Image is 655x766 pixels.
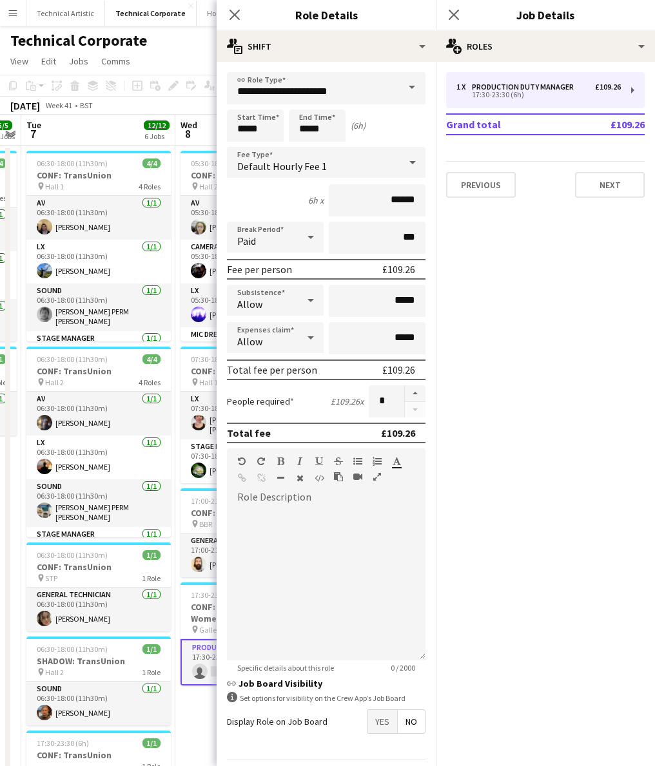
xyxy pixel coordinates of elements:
[257,456,266,466] button: Redo
[334,472,343,482] button: Paste as plain text
[191,590,243,600] span: 17:30-23:30 (6h)
[237,160,327,173] span: Default Hourly Fee 1
[181,533,325,577] app-card-role: General Technician1/117:00-21:30 (4h30m)[PERSON_NAME]
[26,283,171,331] app-card-role: Sound1/106:30-18:00 (11h30m)[PERSON_NAME] PERM [PERSON_NAME]
[181,488,325,577] app-job-card: 17:00-21:30 (4h30m)1/1CONF: Climate Investment BBR1 RoleGeneral Technician1/117:00-21:30 (4h30m)[...
[308,195,324,206] div: 6h x
[80,101,93,110] div: BST
[26,240,171,283] app-card-role: LX1/106:30-18:00 (11h30m)[PERSON_NAME]
[315,473,324,483] button: HTML Code
[26,151,171,341] app-job-card: 06:30-18:00 (11h30m)4/4CONF: TransUnion Hall 14 RolesAV1/106:30-18:00 (11h30m)[PERSON_NAME]LX1/10...
[181,639,325,685] app-card-role: Production Duty Manager0/117:30-23:30 (6h)
[331,396,364,407] div: £109.26 x
[26,655,171,667] h3: SHADOW: TransUnion
[37,644,108,654] span: 06:30-18:00 (11h30m)
[26,479,171,527] app-card-role: Sound1/106:30-18:00 (11h30m)[PERSON_NAME] PERM [PERSON_NAME]
[227,396,294,407] label: People required
[181,119,197,131] span: Wed
[436,6,655,23] h3: Job Details
[575,172,645,198] button: Next
[26,1,105,26] button: Technical Artistic
[227,263,292,276] div: Fee per person
[10,55,28,67] span: View
[139,182,161,191] span: 4 Roles
[10,99,40,112] div: [DATE]
[105,1,197,26] button: Technical Corporate
[191,158,262,168] span: 05:30-18:00 (12h30m)
[237,298,262,311] span: Allow
[26,637,171,725] app-job-card: 06:30-18:00 (11h30m)1/1SHADOW: TransUnion Hall 21 RoleSound1/106:30-18:00 (11h30m)[PERSON_NAME]
[380,663,425,673] span: 0 / 2000
[142,573,161,583] span: 1 Role
[382,263,415,276] div: £109.26
[227,363,317,376] div: Total fee per person
[405,385,425,402] button: Increase
[181,365,325,377] h3: CONF: Climate Investment
[139,378,161,387] span: 4 Roles
[69,55,88,67] span: Jobs
[446,172,516,198] button: Previous
[179,126,197,141] span: 8
[36,53,61,70] a: Edit
[37,550,108,560] span: 06:30-18:00 (11h30m)
[101,55,130,67] span: Comms
[26,347,171,537] app-job-card: 06:30-18:00 (11h30m)4/4CONF: TransUnion Hall 24 RolesAV1/106:30-18:00 (11h30m)[PERSON_NAME]LX1/10...
[142,550,161,560] span: 1/1
[181,392,325,439] app-card-role: LX1/107:30-18:00 (10h30m)[PERSON_NAME] PERM [PERSON_NAME]
[37,158,108,168] span: 06:30-18:00 (11h30m)
[217,6,436,23] h3: Role Details
[144,120,170,130] span: 12/12
[96,53,135,70] a: Comms
[37,354,108,364] span: 06:30-18:00 (11h30m)
[142,644,161,654] span: 1/1
[26,749,171,761] h3: CONF: TransUnion
[26,331,171,375] app-card-role: Stage Manager1/1
[181,582,325,685] app-job-card: 17:30-23:30 (6h)0/1CONF: Intuitive Events / Women at Work Gallery Level1 RoleProduction Duty Mana...
[26,119,41,131] span: Tue
[436,31,655,62] div: Roles
[199,625,242,635] span: Gallery Level
[26,542,171,631] app-job-card: 06:30-18:00 (11h30m)1/1CONF: TransUnion STP1 RoleGeneral Technician1/106:30-18:00 (11h30m)[PERSON...
[24,126,41,141] span: 7
[295,473,304,483] button: Clear Formatting
[181,601,325,624] h3: CONF: Intuitive Events / Women at Work
[45,667,64,677] span: Hall 2
[181,347,325,483] app-job-card: 07:30-18:00 (10h30m)2/2CONF: Climate Investment Hall 12 RolesLX1/107:30-18:00 (10h30m)[PERSON_NAM...
[26,682,171,725] app-card-role: Sound1/106:30-18:00 (11h30m)[PERSON_NAME]
[237,335,262,348] span: Allow
[45,378,64,387] span: Hall 2
[197,1,257,26] button: House Crew
[456,82,472,91] div: 1 x
[181,151,325,341] app-job-card: 05:30-18:00 (12h30m)7/7CONF: Climate Investment Hall 27 RolesAV1/105:30-18:00 (12h30m)[PERSON_NAM...
[456,91,621,98] div: 17:30-23:30 (6h)
[353,456,362,466] button: Unordered List
[315,456,324,466] button: Underline
[199,182,218,191] span: Hall 2
[26,436,171,479] app-card-role: LX1/106:30-18:00 (11h30m)[PERSON_NAME]
[398,710,425,733] span: No
[373,472,382,482] button: Fullscreen
[373,456,382,466] button: Ordered List
[351,120,366,131] div: (6h)
[334,456,343,466] button: Strikethrough
[26,169,171,181] h3: CONF: TransUnion
[446,114,568,135] td: Grand total
[45,573,57,583] span: STP
[142,354,161,364] span: 4/4
[142,738,161,748] span: 1/1
[217,31,436,62] div: Shift
[5,53,34,70] a: View
[26,365,171,377] h3: CONF: TransUnion
[381,426,415,439] div: £109.26
[191,354,262,364] span: 07:30-18:00 (10h30m)
[392,456,401,466] button: Text Color
[37,738,89,748] span: 17:30-23:30 (6h)
[26,527,171,571] app-card-role: Stage Manager1/1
